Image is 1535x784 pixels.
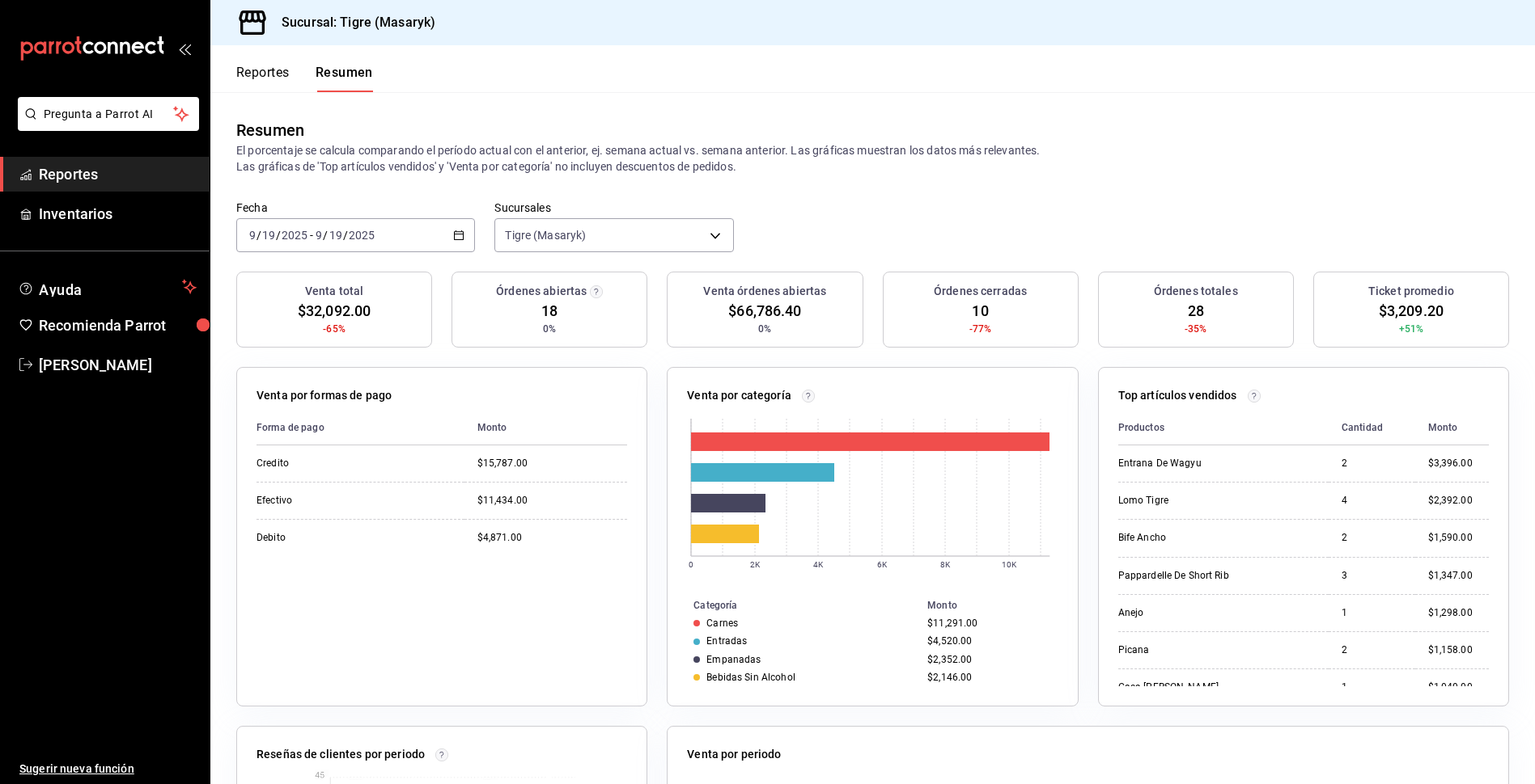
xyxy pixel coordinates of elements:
[1118,643,1280,657] div: Picana
[257,746,425,763] p: Reseñas de clientes por periodo
[477,494,628,508] div: $11,434.00
[261,229,276,242] input: --
[972,300,988,322] span: 10
[940,560,951,569] text: 8K
[927,635,1051,647] div: $4,520.00
[728,300,801,322] span: $66,786.40
[877,560,888,569] text: 6K
[1428,569,1489,583] div: $1,347.00
[1118,606,1280,620] div: Anejo
[316,65,373,92] button: Resumen
[343,229,348,242] span: /
[689,560,693,569] text: 0
[19,761,197,778] span: Sugerir nueva función
[1002,560,1017,569] text: 10K
[236,118,304,142] div: Resumen
[269,13,435,32] h3: Sucursal: Tigre (Masaryk)
[813,560,824,569] text: 4K
[927,654,1051,665] div: $2,352.00
[1118,569,1280,583] div: Pappardelle De Short Rib
[969,322,992,336] span: -77%
[477,531,628,545] div: $4,871.00
[1342,457,1402,470] div: 2
[323,322,346,336] span: -65%
[706,654,761,665] div: Empanadas
[477,457,628,470] div: $15,787.00
[39,314,197,336] span: Recomienda Parrot
[305,283,363,300] h3: Venta total
[706,618,738,629] div: Carnes
[257,387,392,404] p: Venta por formas de pago
[706,672,795,683] div: Bebidas Sin Alcohol
[39,203,197,225] span: Inventarios
[298,300,371,322] span: $32,092.00
[329,229,343,242] input: --
[1342,606,1402,620] div: 1
[1188,300,1204,322] span: 28
[706,635,747,647] div: Entradas
[39,163,197,185] span: Reportes
[1428,681,1489,694] div: $1,040.00
[323,229,328,242] span: /
[758,322,771,336] span: 0%
[1428,457,1489,470] div: $3,396.00
[236,142,1509,175] p: El porcentaje se calcula comparando el período actual con el anterior, ej. semana actual vs. sema...
[1329,411,1415,445] th: Cantidad
[248,229,257,242] input: --
[257,494,418,508] div: Efectivo
[257,229,261,242] span: /
[687,746,781,763] p: Venta por periodo
[178,42,191,55] button: open_drawer_menu
[934,283,1027,300] h3: Órdenes cerradas
[39,277,176,297] span: Ayuda
[1415,411,1489,445] th: Monto
[1428,494,1489,508] div: $2,392.00
[1428,643,1489,657] div: $1,158.00
[1185,322,1207,336] span: -35%
[11,117,199,134] a: Pregunta a Parrot AI
[1118,411,1329,445] th: Productos
[236,65,373,92] div: navigation tabs
[315,229,323,242] input: --
[541,300,558,322] span: 18
[1368,283,1454,300] h3: Ticket promedio
[496,283,587,300] h3: Órdenes abiertas
[703,283,826,300] h3: Venta órdenes abiertas
[39,354,197,376] span: [PERSON_NAME]
[1428,531,1489,545] div: $1,590.00
[1399,322,1424,336] span: +51%
[505,227,586,243] span: Tigre (Masaryk)
[927,618,1051,629] div: $11,291.00
[1342,531,1402,545] div: 2
[348,229,375,242] input: ----
[1118,494,1280,508] div: Lomo Tigre
[1118,387,1237,404] p: Top artículos vendidos
[1342,494,1402,508] div: 4
[927,672,1051,683] div: $2,146.00
[257,457,418,470] div: Credito
[18,97,199,131] button: Pregunta a Parrot AI
[276,229,281,242] span: /
[1154,283,1238,300] h3: Órdenes totales
[1342,643,1402,657] div: 2
[1118,531,1280,545] div: Bife Ancho
[236,202,475,213] label: Fecha
[1118,457,1280,470] div: Entrana De Wagyu
[1342,569,1402,583] div: 3
[1428,606,1489,620] div: $1,298.00
[1379,300,1444,322] span: $3,209.20
[668,596,921,614] th: Categoría
[543,322,556,336] span: 0%
[257,531,418,545] div: Debito
[750,560,761,569] text: 2K
[921,596,1077,614] th: Monto
[257,411,464,445] th: Forma de pago
[464,411,628,445] th: Monto
[281,229,308,242] input: ----
[44,106,174,123] span: Pregunta a Parrot AI
[494,202,733,213] label: Sucursales
[1342,681,1402,694] div: 1
[236,65,290,92] button: Reportes
[1118,681,1280,694] div: Casa [PERSON_NAME]
[687,387,791,404] p: Venta por categoría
